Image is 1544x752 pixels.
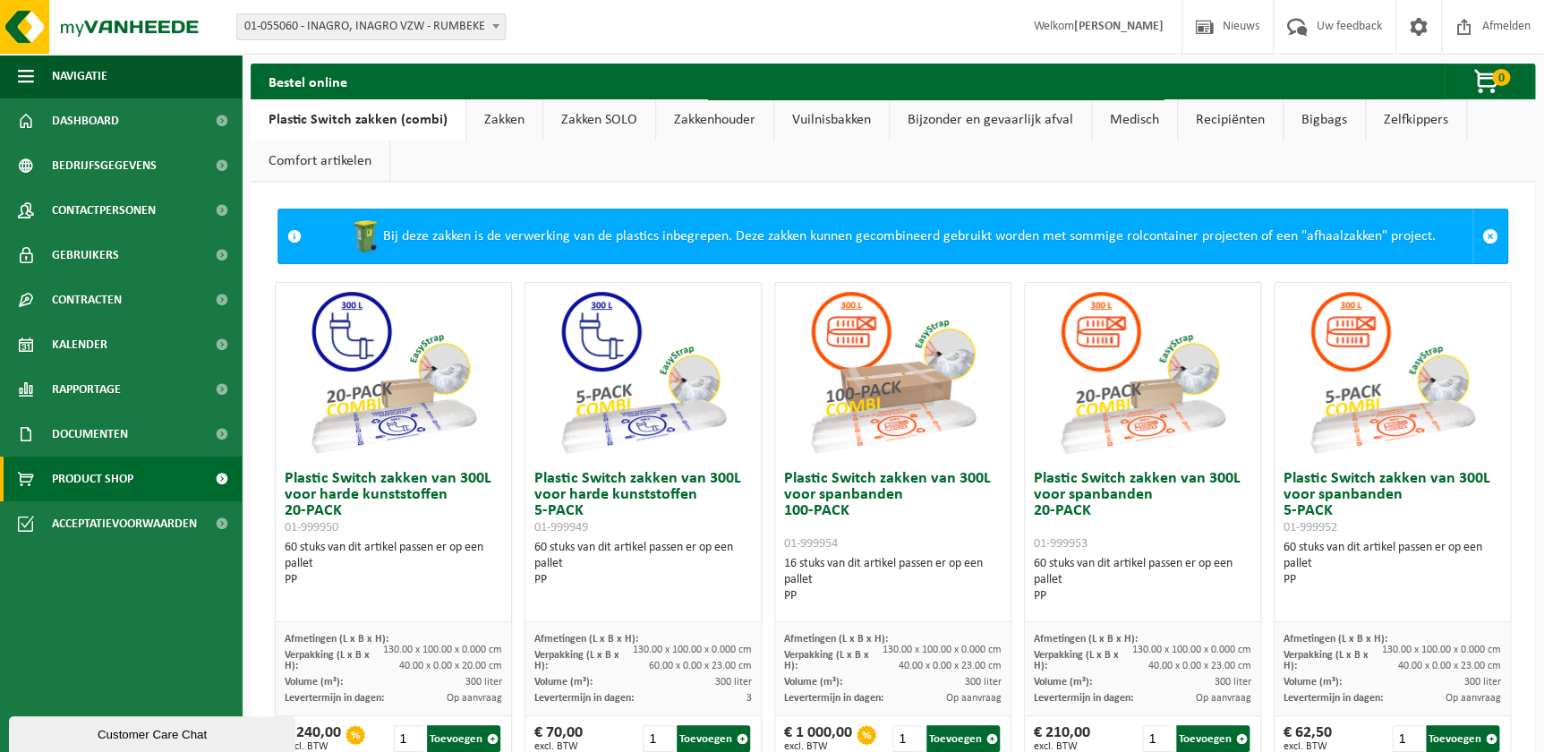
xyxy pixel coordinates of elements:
[1302,283,1481,462] img: 01-999952
[656,99,773,141] a: Zakkenhouder
[251,141,389,182] a: Comfort artikelen
[1382,645,1501,655] span: 130.00 x 100.00 x 0.000 cm
[543,99,655,141] a: Zakken SOLO
[1034,556,1251,604] div: 60 stuks van dit artikel passen er op een pallet
[465,677,502,688] span: 300 liter
[1284,650,1369,671] span: Verpakking (L x B x H):
[784,588,1002,604] div: PP
[1178,99,1283,141] a: Recipiënten
[1215,677,1251,688] span: 300 liter
[534,540,752,588] div: 60 stuks van dit artikel passen er op een pallet
[715,677,752,688] span: 300 liter
[1196,693,1251,704] span: Op aanvraag
[534,741,583,752] span: excl. BTW
[285,677,343,688] span: Volume (m³):
[447,693,502,704] span: Op aanvraag
[643,725,675,752] input: 1
[534,572,752,588] div: PP
[52,501,197,546] span: Acceptatievoorwaarden
[784,634,888,645] span: Afmetingen (L x B x H):
[803,283,982,462] img: 01-999954
[1284,471,1501,535] h3: Plastic Switch zakken van 300L voor spanbanden 5-PACK
[285,693,384,704] span: Levertermijn in dagen:
[251,99,465,141] a: Plastic Switch zakken (combi)
[1392,725,1424,752] input: 1
[1148,661,1251,671] span: 40.00 x 0.00 x 23.00 cm
[784,693,883,704] span: Levertermijn in dagen:
[784,471,1002,551] h3: Plastic Switch zakken van 300L voor spanbanden 100-PACK
[784,650,869,671] span: Verpakking (L x B x H):
[534,650,619,671] span: Verpakking (L x B x H):
[892,725,925,752] input: 1
[784,725,852,752] div: € 1 000,00
[1053,283,1232,462] img: 01-999953
[52,233,119,278] span: Gebruikers
[285,741,341,752] span: excl. BTW
[1034,537,1088,551] span: 01-999953
[1142,725,1174,752] input: 1
[784,556,1002,604] div: 16 stuks van dit artikel passen er op een pallet
[1034,725,1090,752] div: € 210,00
[1034,677,1092,688] span: Volume (m³):
[52,143,157,188] span: Bedrijfsgegevens
[534,677,593,688] span: Volume (m³):
[1284,521,1337,534] span: 01-999952
[427,725,500,752] button: Toevoegen
[285,471,502,535] h3: Plastic Switch zakken van 300L voor harde kunststoffen 20-PACK
[883,645,1002,655] span: 130.00 x 100.00 x 0.000 cm
[1492,69,1510,86] span: 0
[52,412,128,457] span: Documenten
[52,322,107,367] span: Kalender
[1034,634,1138,645] span: Afmetingen (L x B x H):
[52,188,156,233] span: Contactpersonen
[1284,741,1332,752] span: excl. BTW
[784,537,838,551] span: 01-999954
[1092,99,1177,141] a: Medisch
[285,521,338,534] span: 01-999950
[890,99,1091,141] a: Bijzonder en gevaarlijk afval
[1472,209,1507,263] a: Sluit melding
[899,661,1002,671] span: 40.00 x 0.00 x 23.00 cm
[633,645,752,655] span: 130.00 x 100.00 x 0.000 cm
[1034,471,1251,551] h3: Plastic Switch zakken van 300L voor spanbanden 20-PACK
[1464,677,1501,688] span: 300 liter
[534,471,752,535] h3: Plastic Switch zakken van 300L voor harde kunststoffen 5-PACK
[1074,20,1164,33] strong: [PERSON_NAME]
[303,283,482,462] img: 01-999950
[52,54,107,98] span: Navigatie
[1366,99,1466,141] a: Zelfkippers
[1034,693,1133,704] span: Levertermijn in dagen:
[1284,572,1501,588] div: PP
[466,99,542,141] a: Zakken
[534,521,588,534] span: 01-999949
[52,98,119,143] span: Dashboard
[553,283,732,462] img: 01-999949
[52,367,121,412] span: Rapportage
[285,540,502,588] div: 60 stuks van dit artikel passen er op een pallet
[394,725,426,752] input: 1
[946,693,1002,704] span: Op aanvraag
[1284,725,1332,752] div: € 62,50
[9,713,299,752] iframe: chat widget
[52,278,122,322] span: Contracten
[285,572,502,588] div: PP
[649,661,752,671] span: 60.00 x 0.00 x 23.00 cm
[1284,540,1501,588] div: 60 stuks van dit artikel passen er op een pallet
[1176,725,1250,752] button: Toevoegen
[1444,64,1533,99] button: 0
[251,64,365,98] h2: Bestel online
[1284,99,1365,141] a: Bigbags
[1446,693,1501,704] span: Op aanvraag
[1034,650,1119,671] span: Verpakking (L x B x H):
[1132,645,1251,655] span: 130.00 x 100.00 x 0.000 cm
[965,677,1002,688] span: 300 liter
[285,650,370,671] span: Verpakking (L x B x H):
[1426,725,1499,752] button: Toevoegen
[347,218,383,254] img: WB-0240-HPE-GN-50.png
[1034,741,1090,752] span: excl. BTW
[784,677,842,688] span: Volume (m³):
[677,725,750,752] button: Toevoegen
[285,634,388,645] span: Afmetingen (L x B x H):
[285,725,341,752] div: € 240,00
